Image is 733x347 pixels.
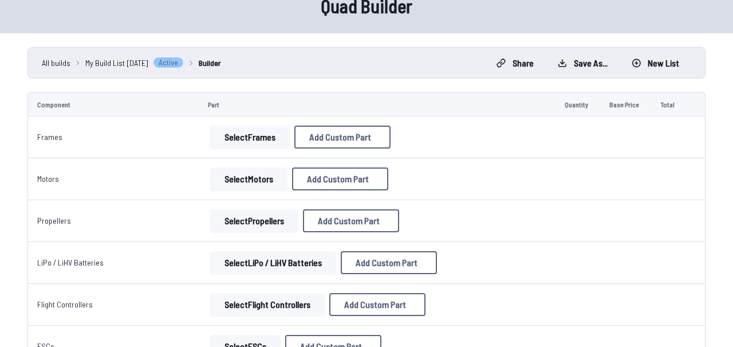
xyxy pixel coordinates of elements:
button: Add Custom Part [294,126,391,149]
span: Add Custom Part [344,300,406,309]
span: Add Custom Part [318,216,380,225]
span: Add Custom Part [356,258,417,267]
a: SelectPropellers [208,209,301,232]
button: New List [622,54,689,72]
a: SelectFrames [208,126,292,149]
button: Save as... [548,54,617,72]
button: SelectMotors [210,167,287,190]
td: Quantity [555,92,600,116]
span: Add Custom Part [307,174,369,184]
a: Flight Controllers [37,299,93,309]
span: My Build List [DATE] [85,57,148,69]
a: My Build List [DATE]Active [85,57,184,69]
a: SelectLiPo / LiHV Batteries [208,251,338,274]
button: SelectPropellers [210,209,298,232]
a: SelectFlight Controllers [208,293,327,316]
td: Total [651,92,685,116]
a: LiPo / LiHV Batteries [37,258,104,267]
a: Motors [37,174,59,184]
button: SelectLiPo / LiHV Batteries [210,251,336,274]
button: Add Custom Part [303,209,399,232]
button: Add Custom Part [341,251,437,274]
a: Builder [199,57,221,69]
button: SelectFrames [210,126,290,149]
span: Add Custom Part [309,132,371,142]
td: Component [27,92,199,116]
a: Propellers [37,216,71,225]
a: SelectMotors [208,167,290,190]
td: Base Price [600,92,651,116]
button: Share [487,54,543,72]
td: Part [199,92,555,116]
button: SelectFlight Controllers [210,293,325,316]
button: Add Custom Part [329,293,425,316]
button: Add Custom Part [292,167,388,190]
a: All builds [42,57,70,69]
a: Frames [37,132,62,142]
span: Active [153,57,184,68]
